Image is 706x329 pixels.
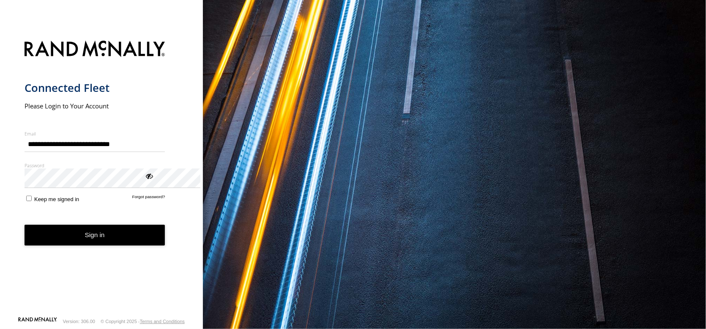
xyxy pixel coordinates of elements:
div: © Copyright 2025 - [101,319,185,324]
label: Password [25,162,165,169]
img: Rand McNally [25,39,165,61]
label: Email [25,130,165,137]
h2: Please Login to Your Account [25,102,165,110]
input: Keep me signed in [26,196,32,201]
a: Visit our Website [18,317,57,326]
div: ViewPassword [145,171,153,180]
div: Version: 306.00 [63,319,95,324]
a: Forgot password? [132,194,165,202]
span: Keep me signed in [34,196,79,202]
h1: Connected Fleet [25,81,165,95]
a: Terms and Conditions [140,319,185,324]
button: Sign in [25,225,165,246]
form: main [25,36,179,317]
